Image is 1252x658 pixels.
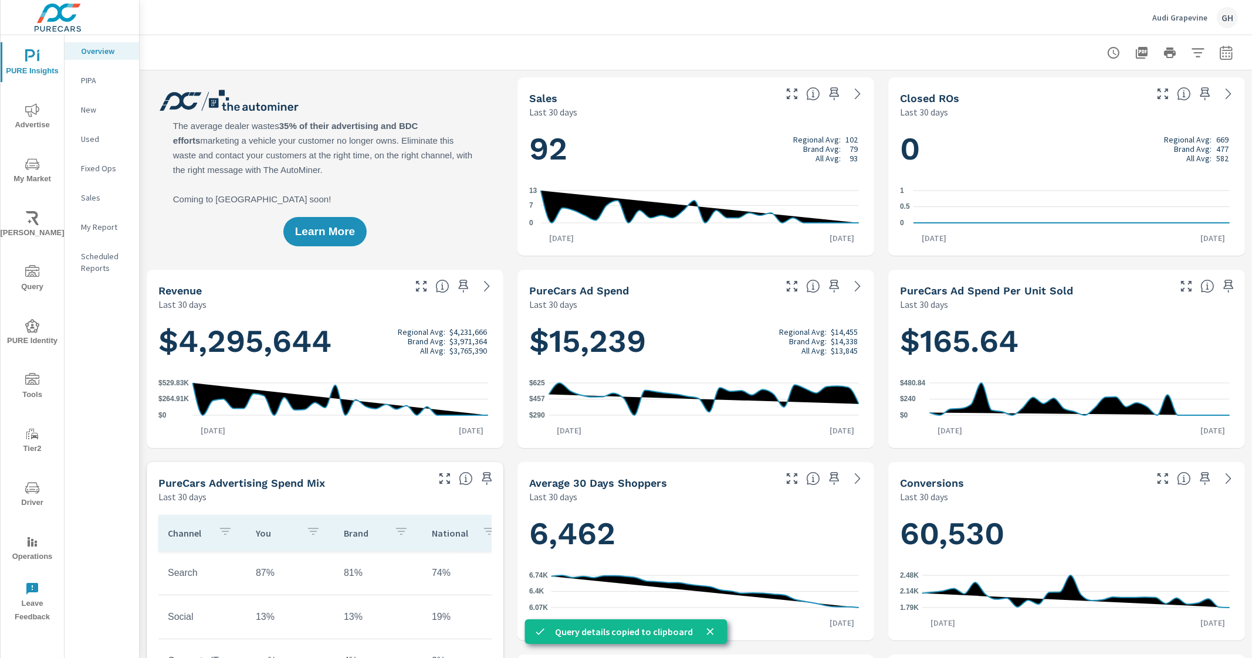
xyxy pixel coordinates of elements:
[783,84,801,103] button: Make Fullscreen
[1219,84,1238,103] a: See more details in report
[848,84,867,103] a: See more details in report
[1216,154,1229,163] p: 582
[825,84,844,103] span: Save this to your personalized report
[1192,232,1233,244] p: [DATE]
[1153,84,1172,103] button: Make Fullscreen
[816,154,841,163] p: All Avg:
[81,192,130,203] p: Sales
[821,617,862,629] p: [DATE]
[420,346,445,355] p: All Avg:
[478,469,496,488] span: Save this to your personalized report
[65,218,139,236] div: My Report
[435,279,449,293] span: Total sales revenue over the selected date range. [Source: This data is sourced from the dealer’s...
[4,49,60,78] span: PURE Insights
[529,129,862,169] h1: 92
[1,35,64,629] div: nav menu
[900,477,964,489] h5: Conversions
[158,411,167,419] text: $0
[900,411,908,419] text: $0
[1217,7,1238,28] div: GH
[900,603,919,612] text: 1.79K
[529,490,577,504] p: Last 30 days
[81,45,130,57] p: Overview
[831,337,858,346] p: $14,338
[529,379,545,387] text: $625
[1214,41,1238,65] button: Select Date Range
[556,625,693,639] p: Query details copied to clipboard
[922,617,963,629] p: [DATE]
[1177,277,1196,296] button: Make Fullscreen
[529,92,557,104] h5: Sales
[779,327,827,337] p: Regional Avg:
[158,284,202,297] h5: Revenue
[848,469,867,488] a: See more details in report
[789,337,827,346] p: Brand Avg:
[900,105,948,119] p: Last 30 days
[821,232,862,244] p: [DATE]
[900,203,910,211] text: 0.5
[256,527,297,539] p: You
[81,221,130,233] p: My Report
[1216,135,1229,144] p: 669
[900,395,916,403] text: $240
[1186,154,1212,163] p: All Avg:
[81,162,130,174] p: Fixed Ops
[900,92,959,104] h5: Closed ROs
[334,602,422,632] td: 13%
[900,571,919,579] text: 2.48K
[900,379,926,387] text: $480.84
[900,490,948,504] p: Last 30 days
[529,105,577,119] p: Last 30 days
[81,104,130,116] p: New
[1196,469,1214,488] span: Save this to your personalized report
[408,337,445,346] p: Brand Avg:
[850,154,858,163] p: 93
[81,133,130,145] p: Used
[449,346,487,355] p: $3,765,390
[1196,84,1214,103] span: Save this to your personalized report
[801,346,827,355] p: All Avg:
[1152,12,1207,23] p: Audi Grapevine
[4,319,60,348] span: PURE Identity
[529,321,862,361] h1: $15,239
[459,472,473,486] span: This table looks at how you compare to the amount of budget you spend per channel as opposed to y...
[529,219,533,227] text: 0
[1177,472,1191,486] span: The number of dealer-specified goals completed by a visitor. [Source: This data is provided by th...
[65,160,139,177] div: Fixed Ops
[246,558,334,588] td: 87%
[81,74,130,86] p: PIPA
[65,247,139,277] div: Scheduled Reports
[529,411,545,419] text: $290
[4,265,60,294] span: Query
[900,297,948,311] p: Last 30 days
[529,186,537,195] text: 13
[158,602,246,632] td: Social
[1219,277,1238,296] span: Save this to your personalized report
[158,395,189,403] text: $264.91K
[158,297,207,311] p: Last 30 days
[703,624,718,639] button: close
[529,603,548,612] text: 6.07K
[900,321,1233,361] h1: $165.64
[1200,279,1214,293] span: Average cost of advertising per each vehicle sold at the dealer over the selected date range. The...
[783,277,801,296] button: Make Fullscreen
[1130,41,1153,65] button: "Export Report to PDF"
[806,279,820,293] span: Total cost of media for all PureCars channels for the selected dealership group over the selected...
[845,135,858,144] p: 102
[803,144,841,154] p: Brand Avg:
[4,211,60,240] span: [PERSON_NAME]
[930,425,971,436] p: [DATE]
[432,527,473,539] p: National
[549,425,590,436] p: [DATE]
[900,219,904,227] text: 0
[1216,144,1229,154] p: 477
[4,157,60,186] span: My Market
[831,346,858,355] p: $13,845
[422,558,510,588] td: 74%
[168,527,209,539] p: Channel
[4,373,60,402] span: Tools
[541,232,582,244] p: [DATE]
[158,321,492,361] h1: $4,295,644
[158,490,207,504] p: Last 30 days
[783,469,801,488] button: Make Fullscreen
